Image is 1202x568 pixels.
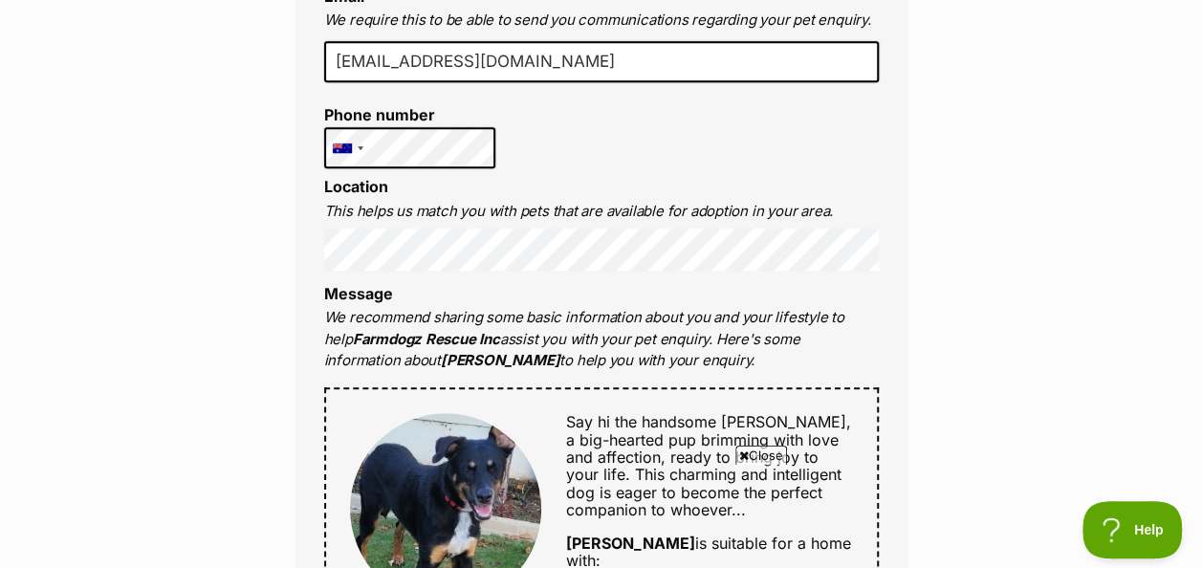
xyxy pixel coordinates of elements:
p: This helps us match you with pets that are available for adoption in your area. [324,201,879,223]
p: We require this to be able to send you communications regarding your pet enquiry. [324,10,879,32]
div: Australia: +61 [325,128,369,168]
span: Close [735,446,787,465]
p: We recommend sharing some basic information about you and your lifestyle to help assist you with ... [324,307,879,372]
span: Say hi the handsome [PERSON_NAME], a big-hearted pup brimming with love and affection, ready to b... [566,412,851,519]
strong: Farmdogz Rescue Inc [353,330,500,348]
strong: [PERSON_NAME] [441,351,559,369]
label: Message [324,284,393,303]
iframe: Help Scout Beacon - Open [1082,501,1183,558]
label: Phone number [324,106,496,123]
iframe: Advertisement [138,472,1065,558]
label: Location [324,177,388,196]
